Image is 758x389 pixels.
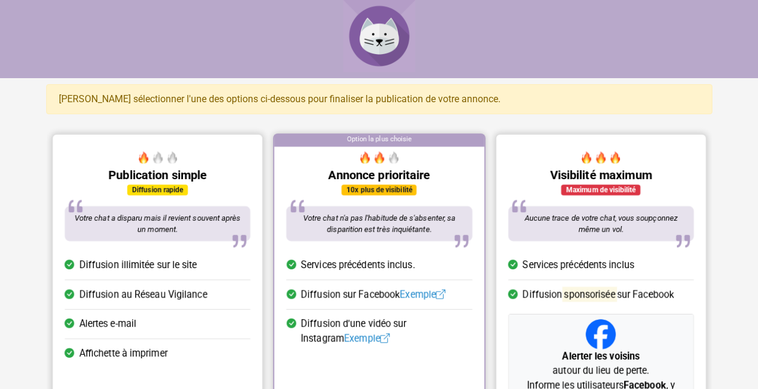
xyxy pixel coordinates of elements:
span: Diffusion sur Facebook [522,287,673,302]
span: Affichette à imprimer [79,346,167,361]
div: 10x plus de visibilité [341,185,417,195]
strong: Alerter les voisins [562,351,639,362]
a: Exemple [400,289,445,300]
p: autour du lieu de perte. [513,349,688,378]
span: Alertes e-mail [79,317,136,331]
span: Diffusion illimitée sur le site [79,258,197,272]
div: [PERSON_NAME] sélectionner l'une des options ci-dessous pour finaliser la publication de votre an... [46,84,712,114]
span: Services précédents inclus [522,258,634,272]
span: Diffusion sur Facebook [301,287,445,302]
h5: Publication simple [65,168,250,182]
h5: Visibilité maximum [508,168,693,182]
a: Exemple [344,332,390,344]
span: Diffusion au Réseau Vigilance [79,287,207,302]
span: Aucune trace de votre chat, vous soupçonnez même un vol. [524,213,677,234]
h5: Annonce prioritaire [286,168,472,182]
div: Maximum de visibilité [561,185,640,195]
span: Votre chat a disparu mais il revient souvent après un moment. [74,213,241,234]
img: Facebook [586,319,616,349]
div: Option la plus choisie [274,135,484,147]
span: Services précédents inclus. [301,258,415,272]
span: Diffusion d'une vidéo sur Instagram [301,317,472,346]
div: Diffusion rapide [127,185,188,195]
span: Votre chat n'a pas l'habitude de s'absenter, sa disparition est très inquiétante. [302,213,455,234]
mark: sponsorisée [562,287,616,302]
